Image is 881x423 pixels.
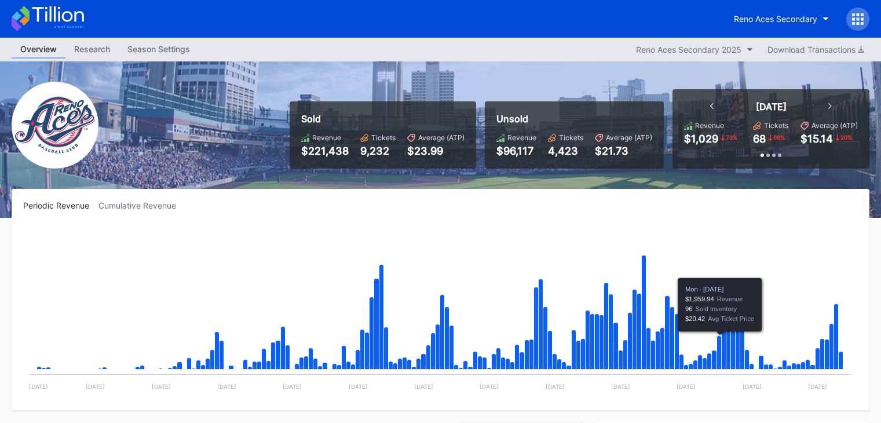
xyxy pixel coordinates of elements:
div: Reno Aces Secondary 2025 [636,45,741,54]
div: Reno Aces Secondary [734,14,817,24]
div: $15.14 [800,133,833,145]
div: Tickets [559,133,583,142]
text: [DATE] [217,383,236,390]
div: $1,029 [684,133,718,145]
a: Research [65,41,119,59]
text: [DATE] [743,383,762,390]
button: Reno Aces Secondary 2025 [630,42,759,57]
div: Revenue [312,133,341,142]
div: 9,232 [360,145,396,157]
text: [DATE] [611,383,630,390]
div: Cumulative Revenue [98,200,185,210]
div: Tickets [764,121,788,130]
text: [DATE] [480,383,499,390]
div: 73 % [725,133,739,142]
div: Average (ATP) [418,133,465,142]
div: 68 [753,133,766,145]
div: Average (ATP) [811,121,858,130]
text: [DATE] [677,383,696,390]
svg: Chart title [23,225,857,399]
div: Revenue [695,121,724,130]
div: Season Settings [119,41,199,57]
div: $21.73 [595,145,652,157]
div: $96,117 [496,145,536,157]
div: Average (ATP) [606,133,652,142]
button: Download Transactions [762,42,869,57]
text: [DATE] [546,383,565,390]
div: 20 % [839,133,853,142]
div: [DATE] [756,101,787,112]
div: Unsold [496,113,652,125]
text: [DATE] [29,383,48,390]
div: Periodic Revenue [23,200,98,210]
img: RenoAces.png [12,82,98,169]
text: [DATE] [86,383,105,390]
div: Revenue [507,133,536,142]
div: Tickets [371,133,396,142]
text: [DATE] [414,383,433,390]
a: Season Settings [119,41,199,59]
a: Overview [12,41,65,59]
div: $23.99 [407,145,465,157]
div: $221,438 [301,145,349,157]
button: Reno Aces Secondary [725,8,838,30]
text: [DATE] [808,383,827,390]
div: Research [65,41,119,57]
div: Download Transactions [767,45,864,54]
div: 4,423 [548,145,583,157]
text: [DATE] [152,383,171,390]
text: [DATE] [349,383,368,390]
div: 66 % [772,133,786,142]
div: Sold [301,113,465,125]
text: [DATE] [283,383,302,390]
